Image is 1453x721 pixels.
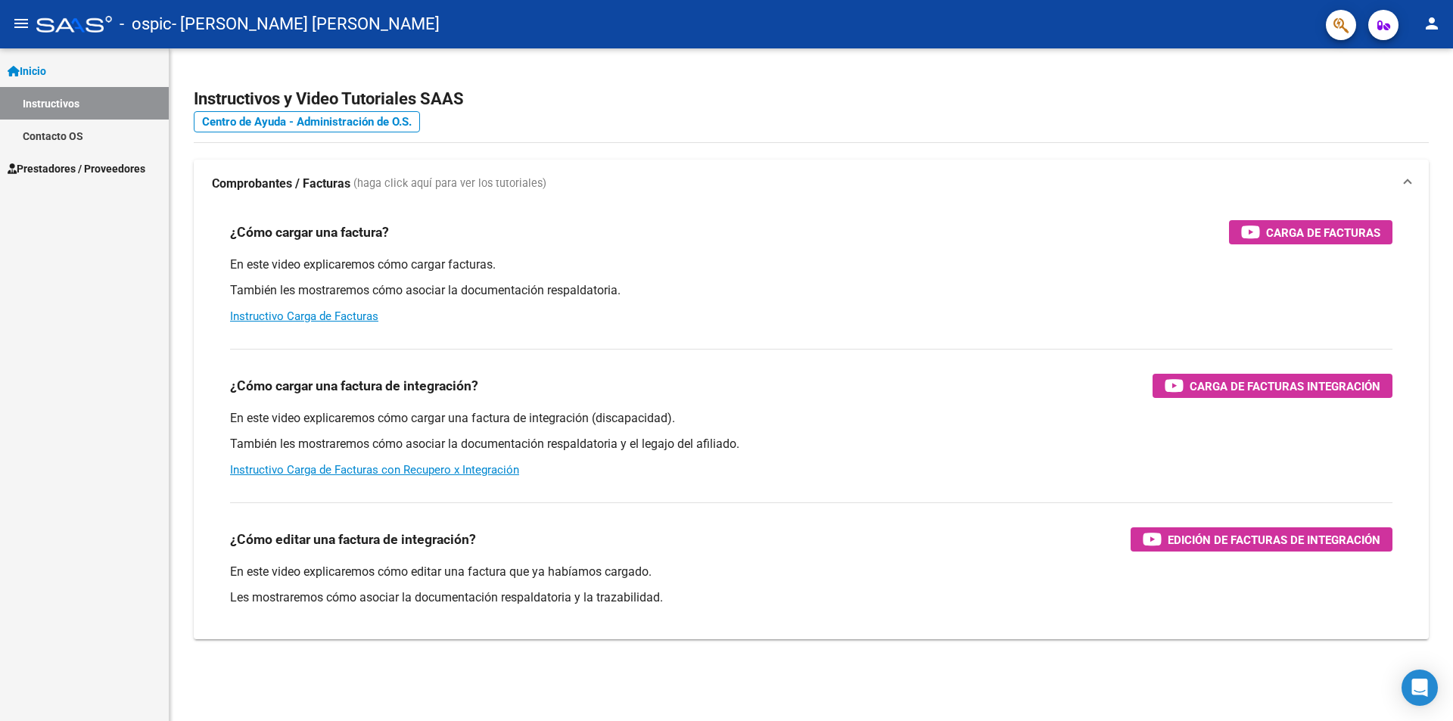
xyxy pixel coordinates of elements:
[230,529,476,550] h3: ¿Cómo editar una factura de integración?
[230,309,378,323] a: Instructivo Carga de Facturas
[1229,220,1392,244] button: Carga de Facturas
[194,85,1429,113] h2: Instructivos y Video Tutoriales SAAS
[1153,374,1392,398] button: Carga de Facturas Integración
[230,564,1392,580] p: En este video explicaremos cómo editar una factura que ya habíamos cargado.
[1190,377,1380,396] span: Carga de Facturas Integración
[353,176,546,192] span: (haga click aquí para ver los tutoriales)
[120,8,172,41] span: - ospic
[1168,530,1380,549] span: Edición de Facturas de integración
[230,436,1392,452] p: También les mostraremos cómo asociar la documentación respaldatoria y el legajo del afiliado.
[230,410,1392,427] p: En este video explicaremos cómo cargar una factura de integración (discapacidad).
[230,589,1392,606] p: Les mostraremos cómo asociar la documentación respaldatoria y la trazabilidad.
[230,375,478,396] h3: ¿Cómo cargar una factura de integración?
[12,14,30,33] mat-icon: menu
[8,63,46,79] span: Inicio
[1131,527,1392,552] button: Edición de Facturas de integración
[172,8,440,41] span: - [PERSON_NAME] [PERSON_NAME]
[194,111,420,132] a: Centro de Ayuda - Administración de O.S.
[194,160,1429,208] mat-expansion-panel-header: Comprobantes / Facturas (haga click aquí para ver los tutoriales)
[1402,670,1438,706] div: Open Intercom Messenger
[212,176,350,192] strong: Comprobantes / Facturas
[230,282,1392,299] p: También les mostraremos cómo asociar la documentación respaldatoria.
[1266,223,1380,242] span: Carga de Facturas
[230,463,519,477] a: Instructivo Carga de Facturas con Recupero x Integración
[8,160,145,177] span: Prestadores / Proveedores
[194,208,1429,639] div: Comprobantes / Facturas (haga click aquí para ver los tutoriales)
[230,256,1392,273] p: En este video explicaremos cómo cargar facturas.
[1423,14,1441,33] mat-icon: person
[230,222,389,243] h3: ¿Cómo cargar una factura?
